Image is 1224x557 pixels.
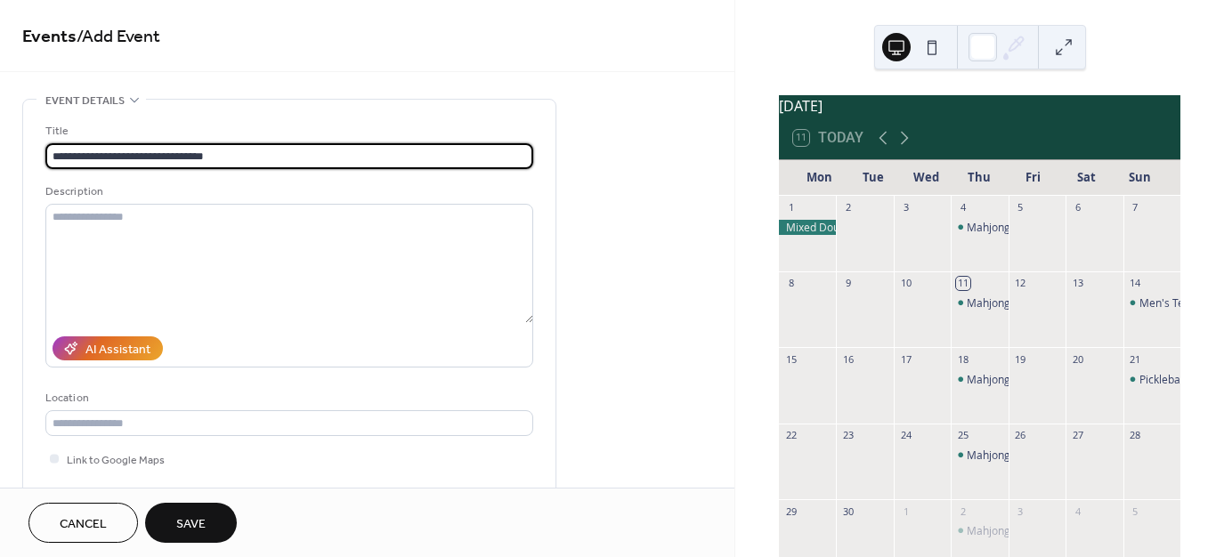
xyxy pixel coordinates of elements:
div: Mixed Doubles Club Championship/Fall Kickoff Celebration [779,220,836,235]
div: 15 [784,352,798,366]
div: 2 [956,505,969,518]
button: Save [145,503,237,543]
div: 4 [956,201,969,214]
div: 25 [956,429,969,442]
div: Mahjong 1:00-3:00 [967,523,1059,538]
div: 1 [899,505,912,518]
div: 30 [841,505,855,518]
span: / Add Event [77,20,160,54]
div: 23 [841,429,855,442]
div: Men's Tennis BBQ [1123,295,1180,311]
div: Sat [1059,160,1113,196]
div: 24 [899,429,912,442]
div: 21 [1129,352,1142,366]
div: Sun [1113,160,1166,196]
span: Link to Google Maps [67,451,165,470]
span: Save [176,515,206,534]
div: 9 [841,277,855,290]
div: 13 [1071,277,1084,290]
div: 26 [1014,429,1027,442]
div: Mahjong 1:00-3:00 [967,220,1059,235]
div: Mahjong 1:00-3:00 [951,448,1008,463]
div: 28 [1129,429,1142,442]
div: Pickleball Social [1139,372,1218,387]
div: 3 [899,201,912,214]
div: 4 [1071,505,1084,518]
div: Thu [953,160,1007,196]
div: Mahjong 1:00-3:00 [951,372,1008,387]
div: 19 [1014,352,1027,366]
div: Mon [793,160,847,196]
div: 5 [1014,201,1027,214]
div: Tue [847,160,900,196]
button: Cancel [28,503,138,543]
div: [DATE] [779,95,1180,117]
div: Mahjong 1:00-3:00 [951,523,1008,538]
div: 20 [1071,352,1084,366]
div: Description [45,182,530,201]
div: Location [45,389,530,408]
div: Mahjong 1:00-3:00 [951,220,1008,235]
div: 5 [1129,505,1142,518]
div: 29 [784,505,798,518]
div: 27 [1071,429,1084,442]
div: 18 [956,352,969,366]
div: Title [45,122,530,141]
div: Mahjong 1:00-3:00 [967,372,1059,387]
div: 14 [1129,277,1142,290]
div: Pickleball Social [1123,372,1180,387]
span: Cancel [60,515,107,534]
div: 16 [841,352,855,366]
div: Mahjong 1:00-3:00 [967,448,1059,463]
div: Mahjong 1:00-3:00 [967,295,1059,311]
div: 10 [899,277,912,290]
div: Fri [1006,160,1059,196]
div: 3 [1014,505,1027,518]
div: AI Assistant [85,341,150,359]
a: Events [22,20,77,54]
div: Wed [900,160,953,196]
div: 7 [1129,201,1142,214]
div: Mahjong 1:00-3:00 [951,295,1008,311]
div: 22 [784,429,798,442]
button: AI Assistant [53,336,163,360]
div: 1 [784,201,798,214]
div: 11 [956,277,969,290]
div: 6 [1071,201,1084,214]
div: 17 [899,352,912,366]
div: 8 [784,277,798,290]
div: 12 [1014,277,1027,290]
div: 2 [841,201,855,214]
span: Event details [45,92,125,110]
